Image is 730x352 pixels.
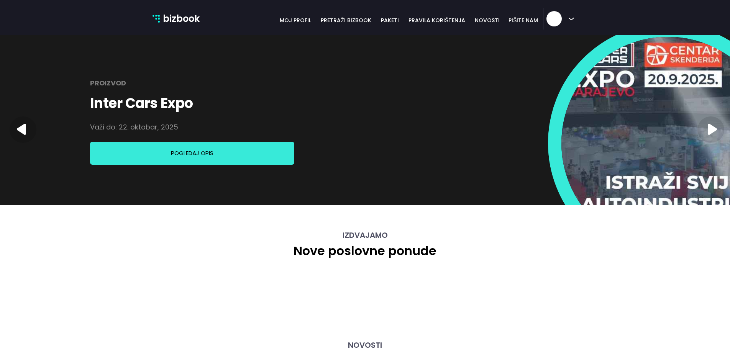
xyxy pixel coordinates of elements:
[275,16,316,25] a: Moj profil
[153,341,578,350] h2: Novosti
[316,16,376,25] a: pretraži bizbook
[90,142,294,165] button: Pogledaj opis
[90,120,178,135] p: Važi do: 22. oktobar, 2025
[153,15,160,23] img: bizbook
[504,16,543,25] a: pišite nam
[163,11,200,26] p: bizbook
[376,16,404,25] a: paketi
[153,244,578,258] h1: Nove poslovne ponude
[90,94,193,113] h1: Inter Cars Expo
[153,231,578,240] h3: Izdvajamo
[404,16,470,25] a: pravila korištenja
[90,75,126,91] h2: Proizvod
[470,16,504,25] a: novosti
[153,11,200,26] a: bizbook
